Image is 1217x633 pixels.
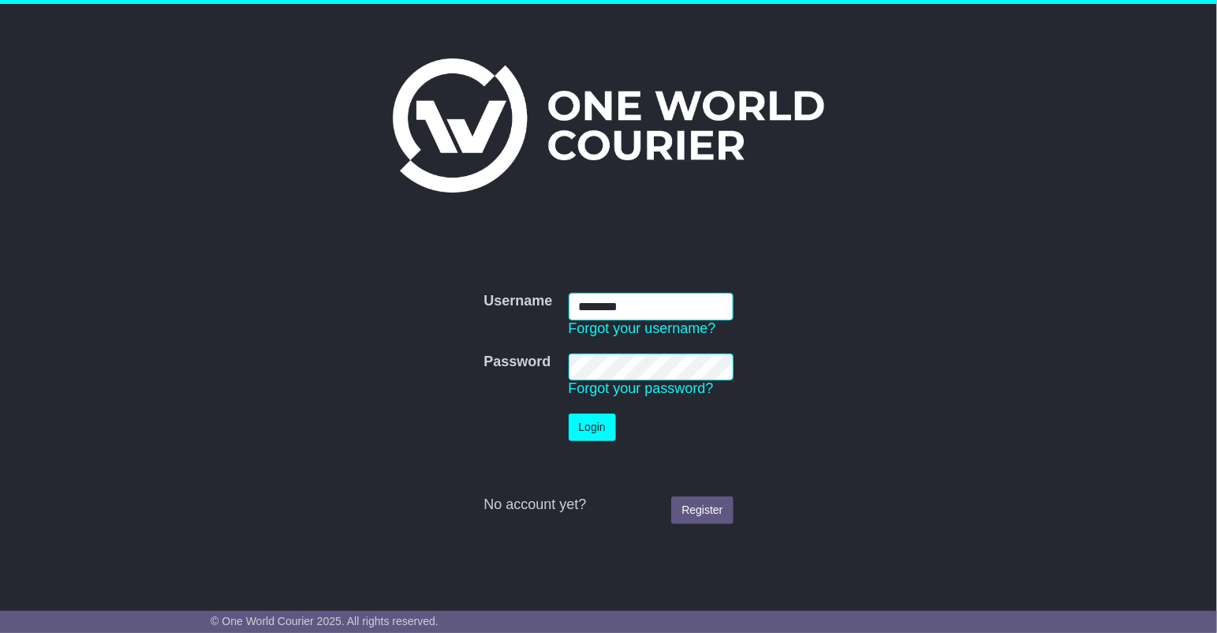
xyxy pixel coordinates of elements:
label: Password [483,354,551,371]
div: No account yet? [483,496,733,514]
a: Forgot your password? [569,380,714,396]
span: © One World Courier 2025. All rights reserved. [211,615,439,627]
a: Register [671,496,733,524]
label: Username [483,293,552,310]
img: One World [393,58,823,193]
button: Login [569,414,616,441]
a: Forgot your username? [569,320,716,336]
